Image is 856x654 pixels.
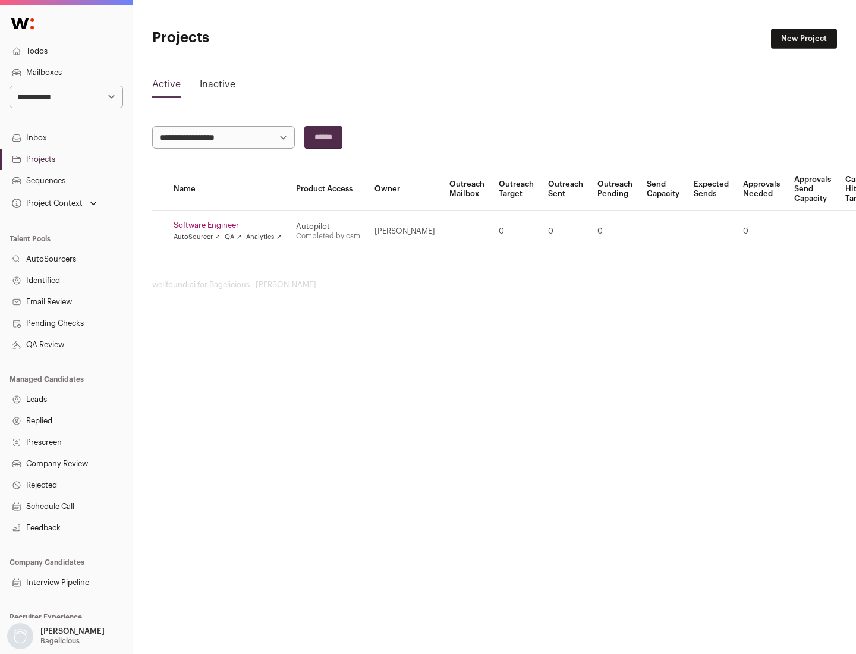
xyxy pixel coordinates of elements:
[246,232,281,242] a: Analytics ↗
[174,221,282,230] a: Software Engineer
[289,168,367,211] th: Product Access
[200,77,235,96] a: Inactive
[787,168,838,211] th: Approvals Send Capacity
[736,168,787,211] th: Approvals Needed
[771,29,837,49] a: New Project
[296,232,360,240] a: Completed by csm
[5,623,107,649] button: Open dropdown
[492,211,541,252] td: 0
[590,168,640,211] th: Outreach Pending
[152,77,181,96] a: Active
[7,623,33,649] img: nopic.png
[590,211,640,252] td: 0
[10,199,83,208] div: Project Context
[152,29,380,48] h1: Projects
[687,168,736,211] th: Expected Sends
[174,232,220,242] a: AutoSourcer ↗
[541,211,590,252] td: 0
[640,168,687,211] th: Send Capacity
[736,211,787,252] td: 0
[367,168,442,211] th: Owner
[225,232,241,242] a: QA ↗
[40,627,105,636] p: [PERSON_NAME]
[152,280,837,290] footer: wellfound:ai for Bagelicious - [PERSON_NAME]
[442,168,492,211] th: Outreach Mailbox
[541,168,590,211] th: Outreach Sent
[296,222,360,231] div: Autopilot
[166,168,289,211] th: Name
[367,211,442,252] td: [PERSON_NAME]
[492,168,541,211] th: Outreach Target
[5,12,40,36] img: Wellfound
[40,636,80,646] p: Bagelicious
[10,195,99,212] button: Open dropdown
